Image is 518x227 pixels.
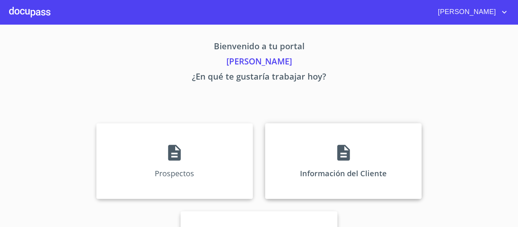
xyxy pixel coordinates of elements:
[300,168,387,178] p: Información del Cliente
[25,40,493,55] p: Bienvenido a tu portal
[25,70,493,85] p: ¿En qué te gustaría trabajar hoy?
[432,6,500,18] span: [PERSON_NAME]
[155,168,194,178] p: Prospectos
[25,55,493,70] p: [PERSON_NAME]
[432,6,509,18] button: account of current user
